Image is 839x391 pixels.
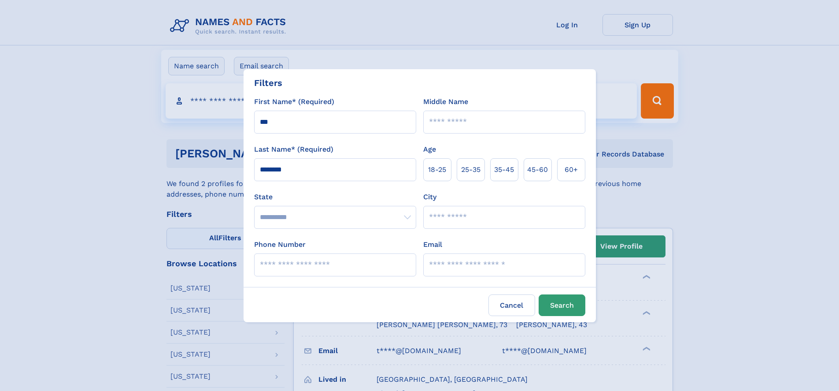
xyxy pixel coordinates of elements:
label: State [254,192,416,202]
label: Age [423,144,436,155]
label: Phone Number [254,239,306,250]
label: City [423,192,436,202]
span: 45‑60 [527,164,548,175]
label: First Name* (Required) [254,97,334,107]
span: 35‑45 [494,164,514,175]
div: Filters [254,76,282,89]
label: Email [423,239,442,250]
span: 25‑35 [461,164,480,175]
span: 60+ [565,164,578,175]
label: Middle Name [423,97,468,107]
label: Cancel [488,294,535,316]
button: Search [539,294,585,316]
span: 18‑25 [428,164,446,175]
label: Last Name* (Required) [254,144,333,155]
